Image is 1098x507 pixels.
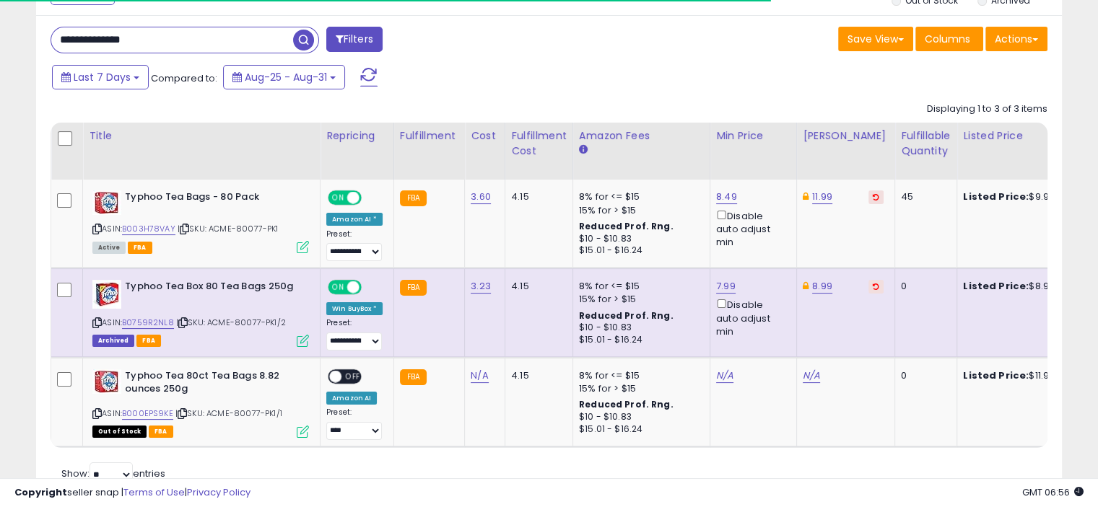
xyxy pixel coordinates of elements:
div: seller snap | | [14,486,250,500]
div: Repricing [326,128,388,144]
div: Title [89,128,314,144]
div: Disable auto adjust min [716,296,785,338]
div: 15% for > $15 [579,204,699,217]
img: 41DBzD2-FeL._SL40_.jpg [92,369,121,394]
small: FBA [400,190,427,206]
div: Disable auto adjust min [716,208,785,250]
div: Amazon Fees [579,128,704,144]
div: 15% for > $15 [579,293,699,306]
span: 2025-09-8 06:56 GMT [1022,485,1084,499]
span: OFF [341,371,365,383]
b: Typhoo Tea Box 80 Tea Bags 250g [125,280,300,297]
div: Preset: [326,318,383,351]
img: 41DBzD2-FeL._SL40_.jpg [92,190,121,215]
div: [PERSON_NAME] [803,128,889,144]
img: 512JXp8w+OL._SL40_.jpg [92,280,121,309]
span: FBA [128,242,152,254]
div: 4.15 [511,190,562,203]
div: 4.15 [511,369,562,382]
a: B000EPS9KE [122,407,173,420]
div: 8% for <= $15 [579,190,699,203]
a: N/A [716,369,733,383]
b: Listed Price: [963,279,1029,293]
div: Amazon AI [326,392,377,405]
b: Listed Price: [963,190,1029,203]
span: All listings currently available for purchase on Amazon [92,242,126,254]
span: Listings that have been deleted from Seller Central [92,335,134,347]
span: OFF [360,192,383,204]
a: Privacy Policy [187,485,250,499]
div: ASIN: [92,369,309,436]
a: B003H78VAY [122,223,175,235]
div: 4.15 [511,280,562,293]
div: Preset: [326,407,383,440]
b: Listed Price: [963,369,1029,382]
small: FBA [400,280,427,296]
div: $15.01 - $16.24 [579,334,699,346]
div: 45 [901,190,946,203]
span: Columns [925,32,970,46]
div: Fulfillment [400,128,458,144]
span: FBA [136,335,161,347]
div: 15% for > $15 [579,382,699,395]
div: Listed Price [963,128,1088,144]
span: All listings that are currently out of stock and unavailable for purchase on Amazon [92,426,147,438]
div: $15.01 - $16.24 [579,423,699,436]
a: 7.99 [716,279,736,294]
span: Compared to: [151,71,217,85]
a: 3.23 [471,279,491,294]
div: $9.99 [963,190,1083,203]
div: Preset: [326,229,383,262]
div: 0 [901,369,946,382]
span: | SKU: ACME-80077-PK1 [178,223,279,234]
span: | SKU: ACME-80077-PK1/1 [175,407,282,419]
div: Fulfillable Quantity [901,128,951,159]
button: Actions [985,27,1047,51]
a: N/A [803,369,820,383]
div: Cost [471,128,499,144]
button: Last 7 Days [52,65,149,89]
div: 8% for <= $15 [579,280,699,293]
div: Fulfillment Cost [511,128,567,159]
span: Last 7 Days [74,70,131,84]
small: FBA [400,369,427,385]
button: Aug-25 - Aug-31 [223,65,345,89]
div: ASIN: [92,280,309,345]
small: Amazon Fees. [579,144,588,156]
div: 0 [901,280,946,293]
a: 8.99 [812,279,832,294]
div: Amazon AI * [326,213,383,226]
div: $15.01 - $16.24 [579,244,699,257]
span: Aug-25 - Aug-31 [245,70,327,84]
span: FBA [149,426,173,438]
a: 3.60 [471,190,491,204]
button: Save View [838,27,913,51]
b: Reduced Prof. Rng. [579,309,674,322]
button: Columns [915,27,983,51]
div: Min Price [716,128,790,144]
b: Typhoo Tea 80ct Tea Bags 8.82 ounces 250g [125,369,300,400]
span: OFF [360,281,383,294]
a: B0759R2NL8 [122,317,174,329]
b: Typhoo Tea Bags - 80 Pack [125,190,300,208]
a: 8.49 [716,190,737,204]
button: Filters [326,27,383,52]
div: 8% for <= $15 [579,369,699,382]
span: | SKU: ACME-80077-PK1/2 [176,317,286,328]
div: Win BuyBox * [326,302,383,315]
div: $10 - $10.83 [579,411,699,423]
div: ASIN: [92,190,309,252]
span: ON [329,192,347,204]
div: $8.99 [963,280,1083,293]
div: $10 - $10.83 [579,233,699,245]
div: Displaying 1 to 3 of 3 items [927,102,1047,116]
div: $10 - $10.83 [579,322,699,334]
div: $11.99 [963,369,1083,382]
span: Show: entries [61,467,165,480]
a: N/A [471,369,488,383]
a: 11.99 [812,190,832,204]
span: ON [329,281,347,294]
a: Terms of Use [123,485,185,499]
b: Reduced Prof. Rng. [579,220,674,232]
strong: Copyright [14,485,67,499]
